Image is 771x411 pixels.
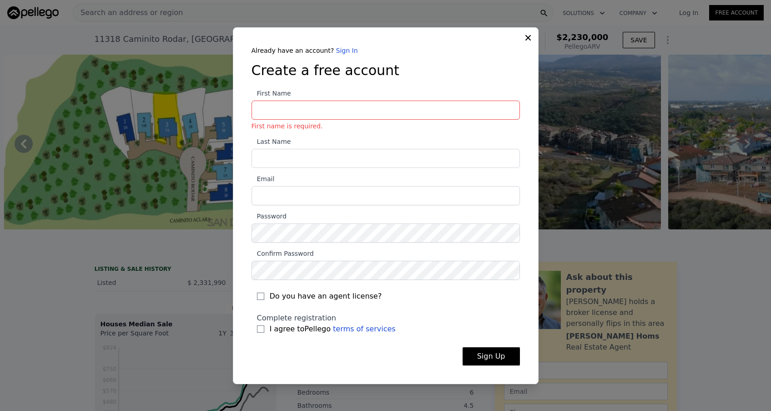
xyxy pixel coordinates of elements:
div: First name is required. [252,122,520,131]
span: Do you have an agent license? [270,291,382,302]
input: Do you have an agent license? [257,293,264,300]
span: Confirm Password [252,250,314,257]
input: Last Name [252,149,520,168]
input: Confirm Password [252,261,520,280]
span: First Name [252,90,291,97]
a: Sign In [336,47,358,54]
input: Email [252,186,520,205]
span: Email [252,175,275,183]
span: I agree to Pellego [270,324,396,335]
button: Sign Up [463,347,520,365]
input: Password [252,223,520,243]
input: First NameFirst name is required. [252,101,520,120]
div: Already have an account? [252,46,520,55]
a: terms of services [333,325,396,333]
span: Last Name [252,138,291,145]
span: Password [252,213,287,220]
input: I agree toPellego terms of services [257,325,264,333]
span: Complete registration [257,314,337,322]
h3: Create a free account [252,62,520,79]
